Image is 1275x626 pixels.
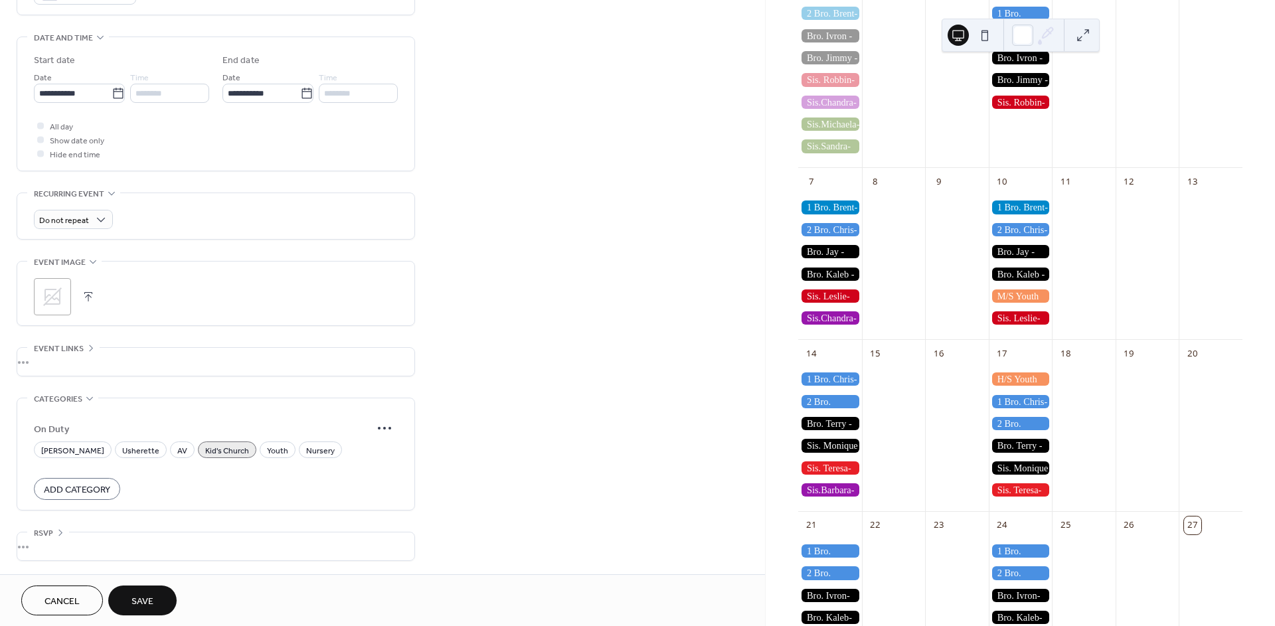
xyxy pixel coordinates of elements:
[130,71,149,85] span: Time
[131,595,153,609] span: Save
[39,213,89,228] span: Do not repeat
[41,444,104,458] span: [PERSON_NAME]
[108,586,177,615] button: Save
[798,589,862,602] div: Bro. Ivron-Propresenter
[798,439,862,452] div: Sis. Monique - Propresenter
[989,73,1053,86] div: Bro. Jimmy - Camera
[1057,516,1074,534] div: 25
[989,395,1053,408] div: 1 Bro. Chris-Usher
[798,566,862,580] div: 2 Bro. Jimmy-Usher
[803,345,820,362] div: 14
[798,117,862,131] div: Sis.Michaela- Nursery
[50,134,104,148] span: Show date only
[867,345,884,362] div: 15
[989,611,1053,624] div: Bro. Kaleb-Camera
[798,200,862,214] div: 1 Bro. Brent-Usher
[798,395,862,408] div: 2 Bro. David-Usher
[44,595,80,609] span: Cancel
[993,173,1011,191] div: 10
[798,372,862,386] div: 1 Bro. Chris-Usher
[798,29,862,42] div: Bro. Ivron - Propresenter
[989,245,1053,258] div: Bro. Jay - Camera
[867,173,884,191] div: 8
[993,516,1011,534] div: 24
[989,544,1053,558] div: 1 Bro. David-Usher
[798,245,862,258] div: Bro. Jay - Camera
[34,422,371,436] span: On Duty
[267,444,288,458] span: Youth
[798,268,862,281] div: Bro. Kaleb - Propresenter
[1057,173,1074,191] div: 11
[34,71,52,85] span: Date
[1120,516,1138,534] div: 26
[34,187,104,201] span: Recurring event
[177,444,187,458] span: AV
[122,444,159,458] span: Usherette
[930,173,947,191] div: 9
[798,51,862,64] div: Bro. Jimmy - Camera
[44,483,110,497] span: Add Category
[34,54,75,68] div: Start date
[306,444,335,458] span: Nursery
[989,268,1053,281] div: Bro. Kaleb - Propresenter
[803,516,820,534] div: 21
[1184,173,1201,191] div: 13
[803,173,820,191] div: 7
[1057,345,1074,362] div: 18
[798,139,862,153] div: Sis.Sandra- Nursery
[50,120,73,134] span: All day
[34,278,71,315] div: ;
[798,461,862,475] div: Sis. Teresa-Usherette
[989,439,1053,452] div: Bro. Terry - Camera
[989,311,1053,325] div: Sis. Leslie-Usherette
[989,417,1053,430] div: 2 Bro. David-Usher
[930,345,947,362] div: 16
[989,289,1053,303] div: M/S Youth Bible Study - Sis Teresa
[993,345,1011,362] div: 17
[222,54,260,68] div: End date
[34,478,120,500] button: Add Category
[798,7,862,20] div: 2 Bro. Brent-Usher
[34,526,53,540] span: RSVP
[798,289,862,303] div: Sis. Leslie-Usherette
[1184,516,1201,534] div: 27
[989,461,1053,475] div: Sis. Monique - Propresenter
[21,586,103,615] button: Cancel
[798,73,862,86] div: Sis. Robbin-Usherette
[989,96,1053,109] div: Sis. Robbin-Usherette
[989,566,1053,580] div: 2 Bro. Jimmy-Usher
[798,483,862,497] div: Sis.Barbara-Kid's Church
[34,256,86,270] span: Event image
[798,223,862,236] div: 2 Bro. Chris-Usher
[222,71,240,85] span: Date
[930,516,947,534] div: 23
[867,516,884,534] div: 22
[1184,345,1201,362] div: 20
[1120,173,1138,191] div: 12
[989,223,1053,236] div: 2 Bro. Chris-Usher
[17,532,414,560] div: •••
[989,589,1053,602] div: Bro. Ivron-Propresenter
[989,200,1053,214] div: 1 Bro. Brent-Usher
[798,311,862,325] div: Sis.Chandra-Kid's Church
[989,7,1053,20] div: 1 Bro. Adam-Usher
[798,611,862,624] div: Bro. Kaleb-Camera
[989,372,1053,386] div: H/S Youth Bible Study - Bro. Jonathan Burr
[34,342,84,356] span: Event links
[798,417,862,430] div: Bro. Terry - Camera
[989,483,1053,497] div: Sis. Teresa-Usherette
[798,96,862,109] div: Sis.Chandra-Kid's Church
[798,544,862,558] div: 1 Bro. David-Usher
[205,444,249,458] span: Kid's Church
[50,148,100,162] span: Hide end time
[17,348,414,376] div: •••
[1120,345,1138,362] div: 19
[989,51,1053,64] div: Bro. Ivron - Propresenter
[319,71,337,85] span: Time
[34,392,82,406] span: Categories
[34,31,93,45] span: Date and time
